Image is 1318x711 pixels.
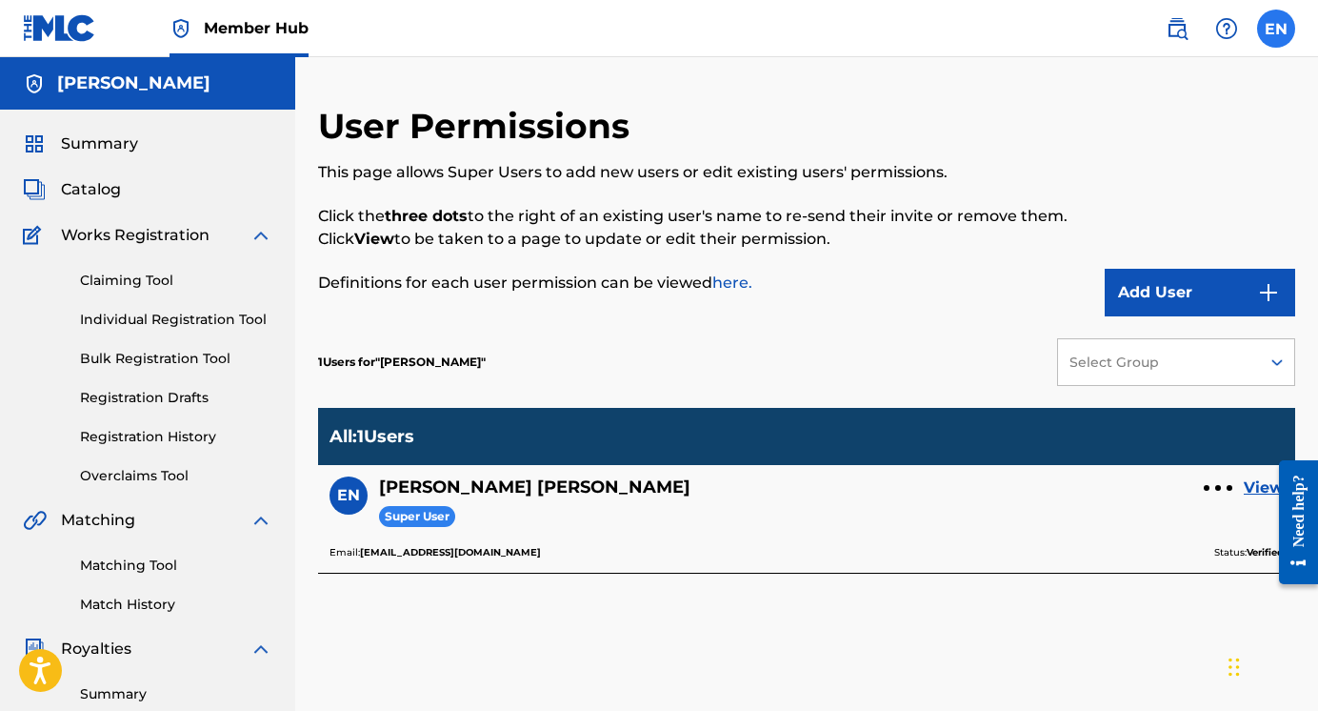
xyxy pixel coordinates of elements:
[80,556,272,576] a: Matching Tool
[250,224,272,247] img: expand
[1265,445,1318,599] iframe: Resource Center
[375,355,486,369] span: Eddy Santi
[1069,353,1247,373] div: Select Group
[1244,477,1284,499] a: View
[23,178,46,201] img: Catalog
[1214,544,1284,561] p: Status:
[250,638,272,660] img: expand
[1208,10,1246,48] div: Help
[23,178,121,201] a: CatalogCatalog
[1223,620,1318,711] iframe: Chat Widget
[354,230,394,248] strong: View
[80,271,272,291] a: Claiming Tool
[1247,546,1284,559] b: Verified
[360,546,541,559] b: [EMAIL_ADDRESS][DOMAIN_NAME]
[57,72,210,94] h5: Eddy Santi
[80,310,272,330] a: Individual Registration Tool
[61,132,138,155] span: Summary
[80,466,272,486] a: Overclaims Tool
[1257,10,1295,48] div: User Menu
[318,205,1070,251] p: Click the to the right of an existing user's name to re-send their invite or remove them. Click t...
[23,132,46,155] img: Summary
[80,349,272,369] a: Bulk Registration Tool
[318,161,1070,184] p: This page allows Super Users to add new users or edit existing users' permissions.
[23,132,138,155] a: SummarySummary
[712,274,752,292] a: here.
[318,272,1070,295] p: Definitions for each user permission can be viewed
[1158,10,1196,48] a: Public Search
[61,509,135,532] span: Matching
[1105,269,1295,316] button: Add User
[1223,620,1318,711] div: Widget de chat
[23,509,47,532] img: Matching
[250,509,272,532] img: expand
[80,595,272,615] a: Match History
[1166,17,1188,40] img: search
[1228,639,1240,696] div: Arrastrar
[385,207,468,225] strong: three dots
[23,72,46,95] img: Accounts
[379,477,690,498] h5: Eddy Santiago Narvaez Victoria
[80,427,272,447] a: Registration History
[318,105,639,148] h2: User Permissions
[23,14,96,42] img: MLC Logo
[61,224,210,247] span: Works Registration
[329,426,414,447] p: All : 1 Users
[23,638,46,660] img: Royalties
[329,544,541,561] p: Email:
[379,506,455,528] span: Super User
[204,17,309,39] span: Member Hub
[23,224,48,247] img: Works Registration
[318,355,375,369] span: 1 Users for
[80,388,272,408] a: Registration Drafts
[1257,281,1280,304] img: 9d2ae6d4665cec9f34b9.svg
[80,684,272,704] a: Summary
[61,638,131,660] span: Royalties
[61,178,121,201] span: Catalog
[337,484,360,507] span: EN
[170,17,192,40] img: Top Rightsholder
[1215,17,1238,40] img: help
